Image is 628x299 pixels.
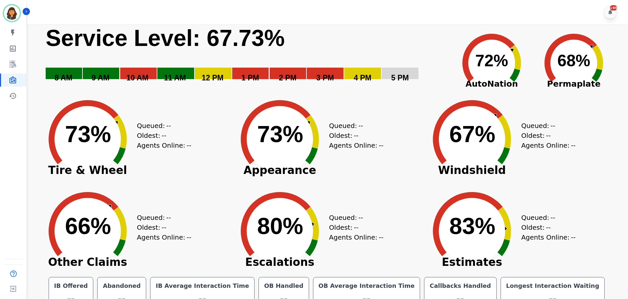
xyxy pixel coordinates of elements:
text: 83% [449,213,495,239]
span: -- [546,131,550,140]
text: 73% [65,121,111,147]
span: -- [354,131,358,140]
span: -- [358,213,363,223]
text: 10 AM [126,74,148,82]
span: -- [379,232,383,242]
div: Queued: [329,213,378,223]
text: 67% [449,121,495,147]
div: Queued: [329,121,378,131]
span: AutoNation [451,78,533,90]
div: Callbacks Handled [428,281,492,290]
div: +99 [610,5,617,11]
span: -- [187,232,191,242]
span: -- [546,223,550,232]
span: Permaplate [533,78,615,90]
span: -- [550,213,555,223]
text: 68% [557,52,590,70]
div: Agents Online: [521,140,577,150]
div: Queued: [137,121,186,131]
div: Longest Interaction Waiting [505,281,601,290]
div: Agents Online: [329,232,385,242]
div: Queued: [137,213,186,223]
text: 11 AM [164,74,186,82]
div: Agents Online: [521,232,577,242]
span: -- [162,223,166,232]
text: 73% [257,121,303,147]
svg: Service Level: 0% [45,24,449,92]
span: Tire & Wheel [38,167,137,174]
div: Oldest: [329,223,378,232]
text: 4 PM [354,74,371,82]
div: OB Handled [263,281,304,290]
span: Windshield [423,167,521,174]
div: Queued: [521,213,571,223]
span: Escalations [231,259,329,266]
span: -- [354,223,358,232]
text: Service Level: 67.73% [46,25,285,51]
span: -- [358,121,363,131]
div: Queued: [521,121,571,131]
div: Oldest: [521,223,571,232]
div: Agents Online: [329,140,385,150]
div: IB Average Interaction Time [154,281,250,290]
div: IB Offered [53,281,89,290]
div: OB Average Interaction Time [317,281,416,290]
text: 3 PM [316,74,334,82]
div: Oldest: [521,131,571,140]
img: Bordered avatar [4,5,20,21]
div: Agents Online: [137,232,193,242]
div: Oldest: [329,131,378,140]
text: 80% [257,213,303,239]
text: 8 AM [55,74,72,82]
text: 12 PM [202,74,223,82]
span: Other Claims [38,259,137,266]
span: -- [162,131,166,140]
text: 1 PM [241,74,259,82]
span: Appearance [231,167,329,174]
div: Oldest: [137,131,186,140]
text: 66% [65,213,111,239]
div: Agents Online: [137,140,193,150]
text: 5 PM [391,74,409,82]
span: -- [550,121,555,131]
text: 72% [475,52,508,70]
span: -- [166,121,171,131]
span: -- [166,213,171,223]
div: Abandoned [101,281,142,290]
text: 2 PM [279,74,297,82]
span: -- [571,232,575,242]
span: Estimates [423,259,521,266]
span: -- [187,140,191,150]
span: -- [379,140,383,150]
div: Oldest: [137,223,186,232]
span: -- [571,140,575,150]
text: 9 AM [92,74,109,82]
